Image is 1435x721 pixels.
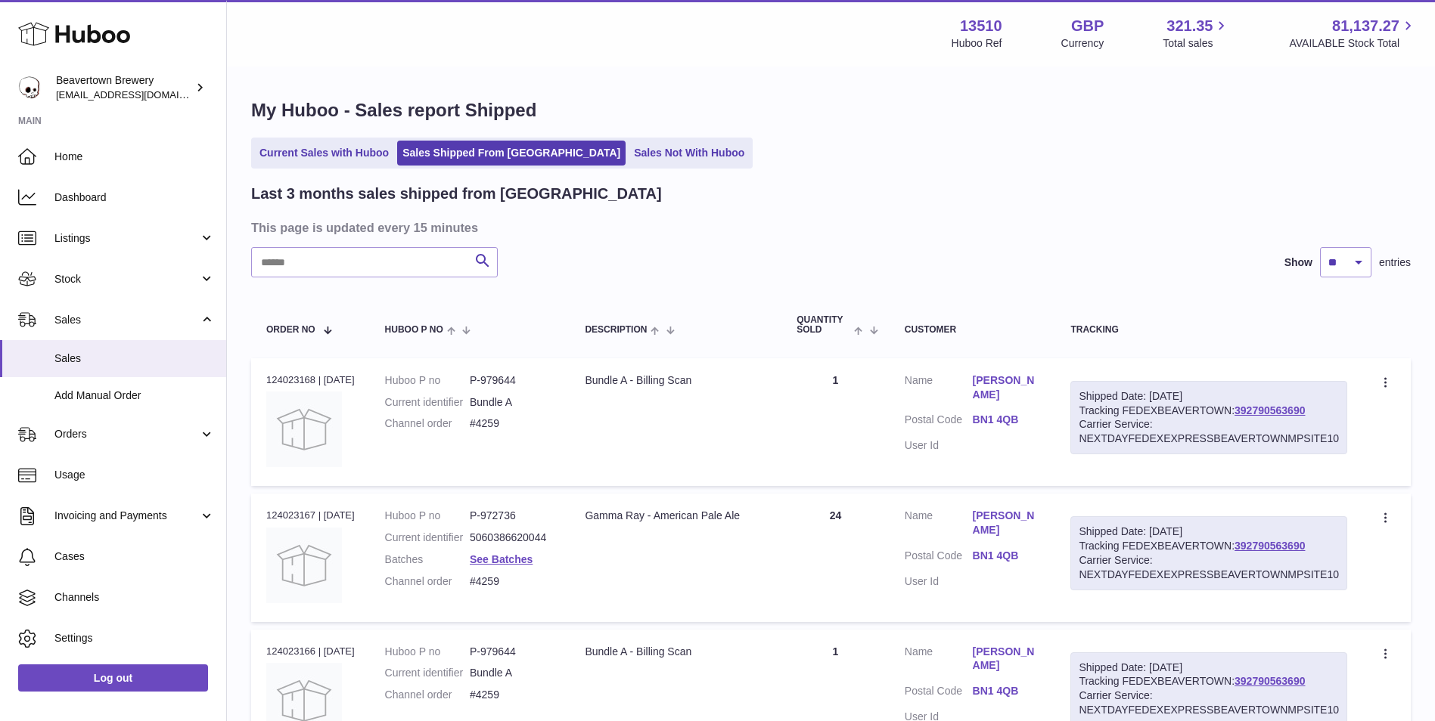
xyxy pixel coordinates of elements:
a: Log out [18,664,208,692]
dd: Bundle A [470,666,554,680]
dt: Batches [385,552,470,567]
span: Order No [266,325,315,335]
span: Home [54,150,215,164]
dt: Postal Code [905,684,973,702]
div: Gamma Ray - American Pale Ale [585,509,766,523]
span: Huboo P no [385,325,443,335]
dt: Name [905,373,973,406]
a: [PERSON_NAME] [973,645,1041,673]
div: 124023166 | [DATE] [266,645,355,658]
dt: Channel order [385,688,470,702]
span: Invoicing and Payments [54,509,199,523]
a: 392790563690 [1235,404,1305,416]
span: Dashboard [54,190,215,205]
span: Cases [54,549,215,564]
span: AVAILABLE Stock Total [1289,36,1417,51]
a: BN1 4QB [973,413,1041,427]
dt: Current identifier [385,395,470,410]
div: Tracking [1070,325,1347,335]
span: Quantity Sold [797,315,850,335]
span: 321.35 [1166,16,1213,36]
span: [EMAIL_ADDRESS][DOMAIN_NAME] [56,88,222,101]
div: Beavertown Brewery [56,73,192,102]
span: Usage [54,468,215,482]
div: Tracking FEDEXBEAVERTOWN: [1070,516,1347,590]
span: Description [585,325,647,335]
td: 1 [781,358,890,486]
dd: #4259 [470,688,554,702]
dt: Postal Code [905,413,973,431]
dd: #4259 [470,416,554,431]
td: 24 [781,494,890,621]
img: no-photo.jpg [266,528,342,603]
strong: GBP [1071,16,1104,36]
a: BN1 4QB [973,684,1041,698]
label: Show [1284,255,1312,270]
dd: P-972736 [470,509,554,523]
div: Tracking FEDEXBEAVERTOWN: [1070,381,1347,455]
h2: Last 3 months sales shipped from [GEOGRAPHIC_DATA] [251,184,662,204]
div: Carrier Service: NEXTDAYFEDEXEXPRESSBEAVERTOWNMPSITE10 [1079,689,1339,717]
dt: Name [905,645,973,677]
h1: My Huboo - Sales report Shipped [251,98,1411,122]
dt: Huboo P no [385,509,470,523]
dd: Bundle A [470,395,554,410]
strong: 13510 [960,16,1002,36]
a: BN1 4QB [973,549,1041,563]
div: Shipped Date: [DATE] [1079,525,1339,539]
span: Orders [54,427,199,441]
img: internalAdmin-13510@internal.huboo.com [18,76,41,99]
h3: This page is updated every 15 minutes [251,219,1407,236]
dt: User Id [905,438,973,453]
dt: Postal Code [905,549,973,567]
div: Currency [1061,36,1104,51]
div: Shipped Date: [DATE] [1079,389,1339,404]
div: Shipped Date: [DATE] [1079,661,1339,675]
dt: Channel order [385,416,470,431]
span: Channels [54,590,215,605]
a: 81,137.27 AVAILABLE Stock Total [1289,16,1417,51]
dt: User Id [905,574,973,589]
div: 124023167 | [DATE] [266,509,355,522]
div: 124023168 | [DATE] [266,373,355,387]
span: Listings [54,231,199,246]
a: [PERSON_NAME] [973,373,1041,402]
span: Settings [54,631,215,645]
div: Bundle A - Billing Scan [585,645,766,659]
span: Sales [54,351,215,366]
a: Sales Shipped From [GEOGRAPHIC_DATA] [397,141,626,166]
div: Carrier Service: NEXTDAYFEDEXEXPRESSBEAVERTOWNMPSITE10 [1079,417,1339,446]
span: 81,137.27 [1332,16,1399,36]
span: Sales [54,313,199,327]
dt: Huboo P no [385,373,470,388]
dt: Name [905,509,973,541]
div: Huboo Ref [952,36,1002,51]
div: Carrier Service: NEXTDAYFEDEXEXPRESSBEAVERTOWNMPSITE10 [1079,553,1339,582]
div: Bundle A - Billing Scan [585,373,766,388]
a: Current Sales with Huboo [254,141,394,166]
img: no-photo.jpg [266,391,342,467]
a: Sales Not With Huboo [629,141,750,166]
dd: P-979644 [470,645,554,659]
a: 392790563690 [1235,675,1305,687]
span: Total sales [1163,36,1230,51]
dd: 5060386620044 [470,531,554,545]
dt: Current identifier [385,531,470,545]
a: 321.35 Total sales [1163,16,1230,51]
dt: Huboo P no [385,645,470,659]
a: 392790563690 [1235,540,1305,552]
dd: #4259 [470,574,554,589]
span: entries [1379,255,1411,270]
a: See Batches [470,553,533,565]
dt: Channel order [385,574,470,589]
dd: P-979644 [470,373,554,388]
a: [PERSON_NAME] [973,509,1041,537]
span: Stock [54,272,199,286]
span: Add Manual Order [54,388,215,403]
dt: Current identifier [385,666,470,680]
div: Customer [905,325,1041,335]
